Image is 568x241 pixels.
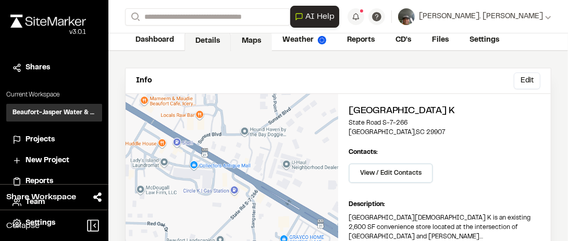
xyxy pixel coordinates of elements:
[290,6,339,28] button: Open AI Assistant
[349,148,378,157] p: Contacts:
[26,134,55,146] span: Projects
[349,200,540,209] p: Description:
[349,104,540,118] h2: [GEOGRAPHIC_DATA] K
[459,30,510,50] a: Settings
[13,176,96,187] a: Reports
[514,73,540,89] button: Edit
[305,10,335,23] span: AI Help
[13,134,96,146] a: Projects
[349,118,540,128] p: State Road S-7-266
[13,108,96,117] h3: Beaufort-Jasper Water & Sewer Authority
[26,176,53,187] span: Reports
[184,31,231,51] a: Details
[6,191,76,203] span: Share Workspace
[422,30,459,50] a: Files
[385,30,422,50] a: CD's
[125,30,184,50] a: Dashboard
[26,155,69,166] span: New Project
[136,75,152,87] p: Info
[13,62,96,74] a: Shares
[398,8,415,25] img: User
[10,28,86,37] div: Oh geez...please don't...
[398,8,551,25] button: [PERSON_NAME]. [PERSON_NAME]
[6,220,40,232] span: Collapse
[10,15,86,28] img: rebrand.png
[125,8,144,26] button: Search
[318,36,326,44] img: precipai.png
[290,6,343,28] div: Open AI Assistant
[349,163,433,183] button: View / Edit Contacts
[231,31,272,51] a: Maps
[419,11,543,22] span: [PERSON_NAME]. [PERSON_NAME]
[26,62,50,74] span: Shares
[349,128,540,137] p: [GEOGRAPHIC_DATA] , SC 29907
[13,155,96,166] a: New Project
[272,30,337,50] a: Weather
[6,90,102,100] p: Current Workspace
[337,30,385,50] a: Reports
